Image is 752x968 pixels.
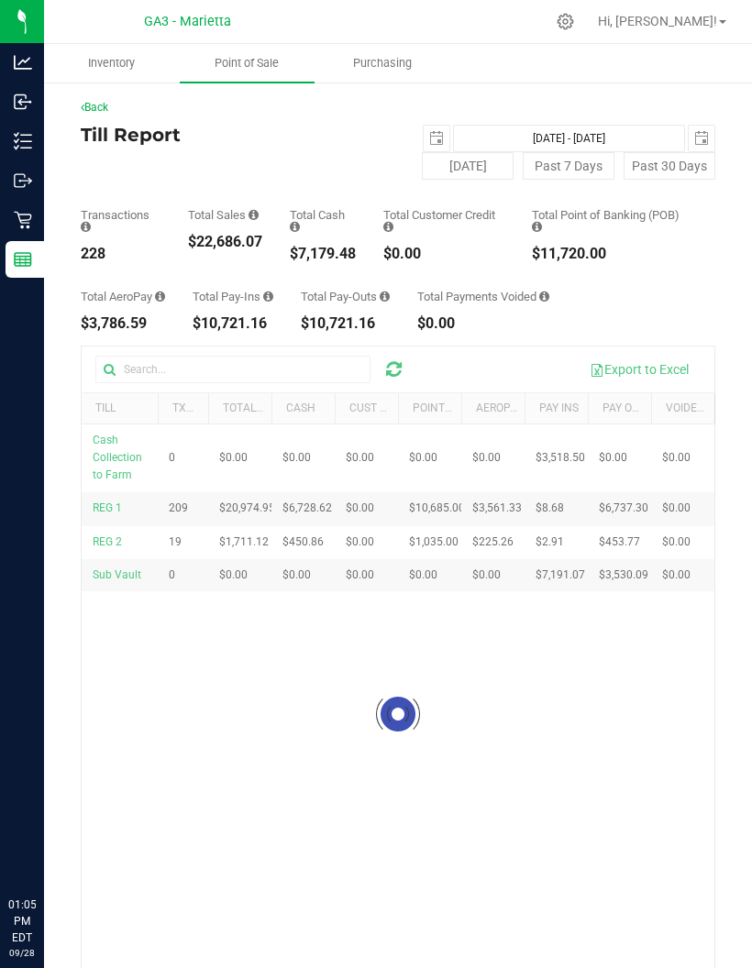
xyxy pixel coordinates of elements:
[18,821,73,876] iframe: Resource center
[14,250,32,269] inline-svg: Reports
[155,291,165,302] i: Sum of all successful AeroPay payment transaction amounts for all purchases in the date range. Ex...
[383,209,504,233] div: Total Customer Credit
[328,55,437,71] span: Purchasing
[144,14,231,29] span: GA3 - Marietta
[383,247,504,261] div: $0.00
[290,247,356,261] div: $7,179.48
[554,13,577,30] div: Manage settings
[532,247,688,261] div: $11,720.00
[417,291,549,302] div: Total Payments Voided
[180,44,315,82] a: Point of Sale
[624,152,715,180] button: Past 30 Days
[81,125,398,145] h4: Till Report
[190,55,304,71] span: Point of Sale
[301,316,390,331] div: $10,721.16
[14,53,32,71] inline-svg: Analytics
[81,221,91,233] i: Count of all successful payment transactions, possibly including voids, refunds, and cash-back fr...
[14,211,32,229] inline-svg: Retail
[193,291,273,302] div: Total Pay-Ins
[532,209,688,233] div: Total Point of Banking (POB)
[81,291,165,302] div: Total AeroPay
[44,44,180,82] a: Inventory
[290,209,356,233] div: Total Cash
[8,896,36,946] p: 01:05 PM EDT
[532,221,542,233] i: Sum of the successful, non-voided point-of-banking payment transaction amounts, both via payment ...
[63,55,160,71] span: Inventory
[598,14,717,28] span: Hi, [PERSON_NAME]!
[14,132,32,150] inline-svg: Inventory
[188,209,262,221] div: Total Sales
[380,291,390,302] i: Sum of all cash pay-outs removed from tills within the date range.
[249,209,259,221] i: Sum of all successful, non-voided payment transaction amounts (excluding tips and transaction fee...
[81,101,108,114] a: Back
[81,247,160,261] div: 228
[14,93,32,111] inline-svg: Inbound
[8,946,36,960] p: 09/28
[14,171,32,190] inline-svg: Outbound
[689,126,714,151] span: select
[290,221,300,233] i: Sum of all successful, non-voided cash payment transaction amounts (excluding tips and transactio...
[81,316,165,331] div: $3,786.59
[193,316,273,331] div: $10,721.16
[301,291,390,302] div: Total Pay-Outs
[383,221,393,233] i: Sum of all successful, non-voided payment transaction amounts using account credit as the payment...
[188,235,262,249] div: $22,686.07
[263,291,273,302] i: Sum of all cash pay-ins added to tills within the date range.
[315,44,450,82] a: Purchasing
[422,152,514,180] button: [DATE]
[81,209,160,233] div: Transactions
[523,152,614,180] button: Past 7 Days
[424,126,449,151] span: select
[417,316,549,331] div: $0.00
[539,291,549,302] i: Sum of all voided payment transaction amounts (excluding tips and transaction fees) within the da...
